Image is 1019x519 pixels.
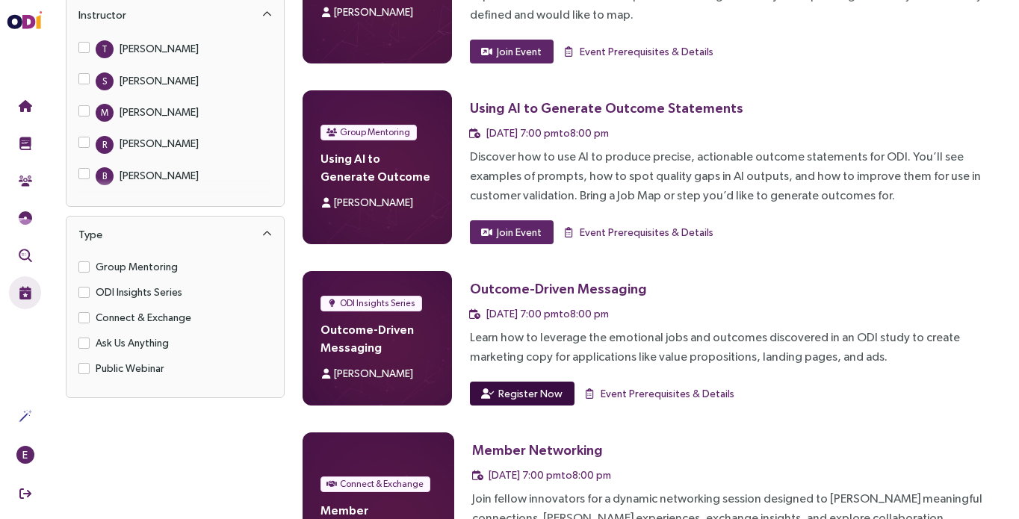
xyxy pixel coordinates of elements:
[19,211,32,225] img: JTBD Needs Framework
[486,127,609,139] span: [DATE] 7:00 pm to 8:00 pm
[334,6,413,18] span: [PERSON_NAME]
[120,167,199,184] div: [PERSON_NAME]
[563,40,714,63] button: Event Prerequisites & Details
[19,249,32,262] img: Outcome Validation
[9,400,41,432] button: Actions
[9,127,41,160] button: Training
[472,441,603,459] div: Member Networking
[470,40,554,63] button: Join Event
[470,147,995,205] div: Discover how to use AI to produce precise, actionable outcome statements for ODI. You’ll see exam...
[19,409,32,423] img: Actions
[580,224,713,240] span: Event Prerequisites & Details
[102,167,107,185] span: B
[90,309,197,326] span: Connect & Exchange
[470,328,995,367] div: Learn how to leverage the emotional jobs and outcomes discovered in an ODI study to create market...
[489,469,611,481] span: [DATE] 7:00 pm to 8:00 pm
[120,104,199,120] div: [PERSON_NAME]
[320,320,434,356] h4: Outcome-Driven Messaging
[470,99,743,117] div: Using AI to Generate Outcome Statements
[583,382,735,405] button: Event Prerequisites & Details
[22,446,28,464] span: E
[66,217,284,252] div: Type
[9,164,41,197] button: Community
[90,335,175,351] span: Ask Us Anything
[19,286,32,299] img: Live Events
[102,40,108,58] span: T
[9,438,41,471] button: E
[90,360,170,376] span: Public Webinar
[497,43,542,60] span: Join Event
[120,72,199,89] div: [PERSON_NAME]
[470,220,554,244] button: Join Event
[320,149,434,185] h4: Using AI to Generate Outcome Statements
[19,137,32,150] img: Training
[120,40,199,57] div: [PERSON_NAME]
[334,196,413,208] span: [PERSON_NAME]
[90,284,188,300] span: ODI Insights Series
[19,174,32,187] img: Community
[9,90,41,122] button: Home
[601,385,734,402] span: Event Prerequisites & Details
[486,308,609,320] span: [DATE] 7:00 pm to 8:00 pm
[78,226,102,243] div: Type
[9,202,41,234] button: Needs Framework
[580,43,713,60] span: Event Prerequisites & Details
[563,220,714,244] button: Event Prerequisites & Details
[340,296,415,311] span: ODI Insights Series
[78,6,126,24] div: Instructor
[102,72,107,90] span: S
[498,385,563,402] span: Register Now
[9,276,41,309] button: Live Events
[9,477,41,510] button: Sign Out
[101,104,108,122] span: M
[497,224,542,240] span: Join Event
[340,125,410,140] span: Group Mentoring
[470,279,647,298] div: Outcome-Driven Messaging
[470,382,574,405] button: Register Now
[334,367,413,379] span: [PERSON_NAME]
[102,136,107,154] span: R
[120,135,199,152] div: [PERSON_NAME]
[9,239,41,272] button: Outcome Validation
[340,476,424,491] span: Connect & Exchange
[90,258,184,275] span: Group Mentoring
